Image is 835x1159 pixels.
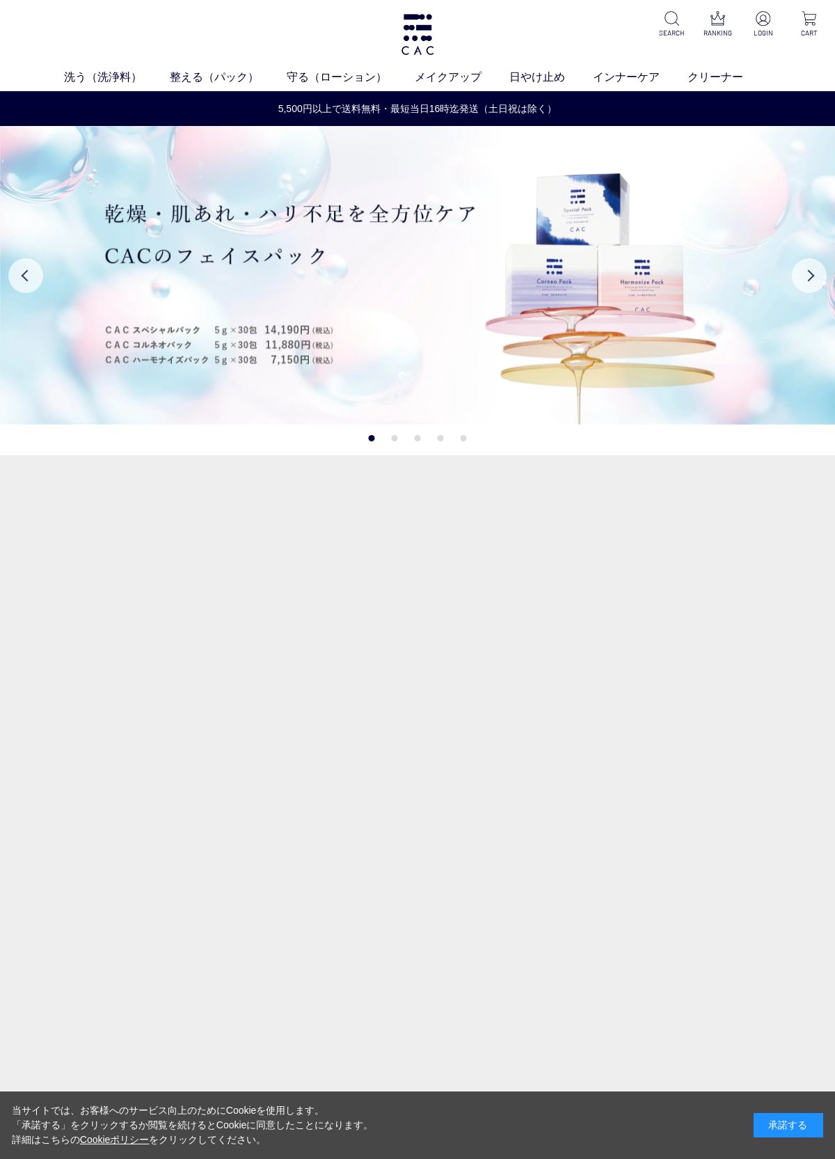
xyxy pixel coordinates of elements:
a: ベースメイクキャンペーン ベースメイクキャンペーン CAMPAIGNキャンペーン [104,483,411,625]
p: CART [795,28,824,38]
button: Next [792,258,827,293]
p: LOGIN [749,28,778,38]
button: 3 of 5 [415,435,421,441]
a: 洗う（洗浄料） [64,69,170,86]
p: RANKING [703,28,732,38]
a: クリーナー [687,69,771,86]
a: CART [795,11,824,38]
a: 日やけ止め [509,69,593,86]
p: CAMPAIGN [104,587,411,624]
button: 2 of 5 [392,435,398,441]
button: 4 of 5 [438,435,444,441]
span: キャンペーン [231,608,285,619]
button: 5 of 5 [461,435,467,441]
p: SEARCH [657,28,686,38]
button: 1 of 5 [369,435,375,441]
img: ベースメイクキャンペーン [104,483,411,588]
a: 整える（パック） [170,69,287,86]
div: 当サイトでは、お客様へのサービス向上のためにCookieを使用します。 「承諾する」をクリックするか閲覧を続けるとCookieに同意したことになります。 詳細はこちらの をクリックしてください。 [12,1103,374,1147]
img: logo [399,14,436,55]
div: 承諾する [754,1113,823,1137]
a: 5,500円以上で送料無料・最短当日16時迄発送（土日祝は除く） [1,102,834,116]
a: SEARCH [657,11,686,38]
a: 守る（ローション） [287,69,415,86]
a: LOGIN [749,11,778,38]
a: インナーケア [593,69,687,86]
a: RANKING [703,11,732,38]
a: メイクアップ [415,69,509,86]
button: Previous [8,258,43,293]
a: Cookieポリシー [80,1134,150,1145]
